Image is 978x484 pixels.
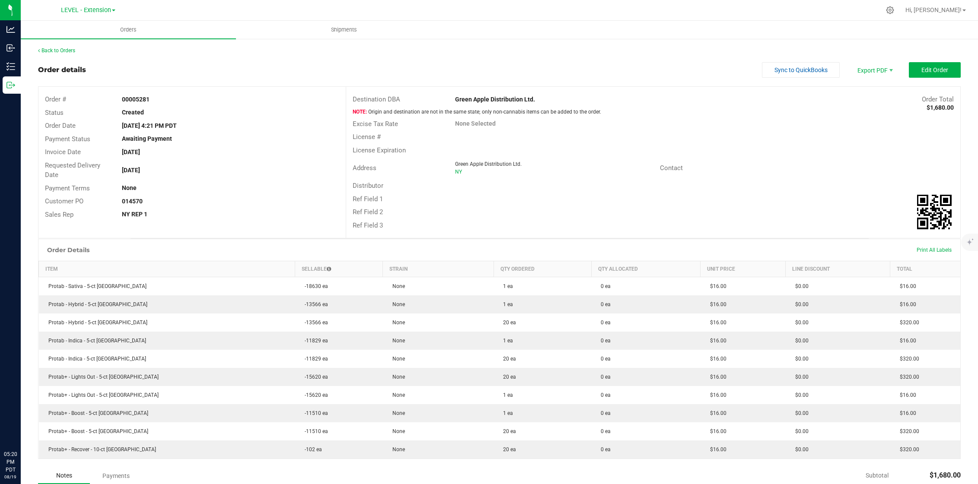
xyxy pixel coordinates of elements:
span: $16.00 [706,338,726,344]
div: Order details [38,65,86,75]
span: $320.00 [895,446,919,452]
span: LEVEL - Extension [61,6,111,14]
strong: [DATE] [122,149,140,155]
span: Destination DBA [353,95,400,103]
span: -11510 ea [300,410,328,416]
strong: Created [122,109,144,116]
span: Protab - Indica - 5-ct [GEOGRAPHIC_DATA] [44,338,146,344]
span: None [388,320,405,326]
span: Protab - Hybrid - 5-ct [GEOGRAPHIC_DATA] [44,320,147,326]
span: None [388,392,405,398]
th: Item [39,261,295,277]
th: Line Discount [786,261,890,277]
iframe: Resource center [9,415,35,441]
span: None [388,338,405,344]
strong: [DATE] 4:21 PM PDT [122,122,177,129]
span: $0.00 [791,392,809,398]
span: Payment Status [45,135,90,143]
span: $0.00 [791,320,809,326]
strong: NY REP 1 [122,211,147,218]
span: $0.00 [791,338,809,344]
span: $0.00 [791,446,809,452]
qrcode: 00005281 [917,195,952,229]
span: $0.00 [791,428,809,434]
span: Origin and destination are not in the same state; only non-cannabis items can be added to the order. [353,109,601,115]
span: 20 ea [499,356,516,362]
span: Ref Field 2 [353,208,383,216]
div: Manage settings [885,6,895,14]
span: 0 ea [596,338,611,344]
span: -13566 ea [300,320,328,326]
strong: 014570 [122,198,143,205]
span: $320.00 [895,320,919,326]
span: Shipments [319,26,369,34]
strong: Green Apple Distribution Ltd. [455,96,535,103]
strong: None [122,184,137,191]
span: Distributor [353,182,383,190]
span: None [388,356,405,362]
span: 20 ea [499,374,516,380]
span: 1 ea [499,392,513,398]
img: Scan me! [917,195,952,229]
span: $16.00 [706,374,726,380]
span: 20 ea [499,428,516,434]
span: -11829 ea [300,338,328,344]
span: -15620 ea [300,392,328,398]
span: License # [353,133,381,141]
span: $16.00 [895,338,916,344]
div: Notes [38,468,90,484]
span: Payment Terms [45,184,90,192]
inline-svg: Inbound [6,44,15,52]
span: 0 ea [596,410,611,416]
span: Order Date [45,122,76,130]
span: $16.00 [706,428,726,434]
span: Protab+ - Lights Out - 5-ct [GEOGRAPHIC_DATA] [44,392,159,398]
span: Address [353,164,376,172]
th: Qty Ordered [494,261,591,277]
strong: Awaiting Payment [122,135,172,142]
span: Invoice Date [45,148,81,156]
span: 20 ea [499,320,516,326]
span: $16.00 [706,356,726,362]
span: 1 ea [499,301,513,307]
span: $0.00 [791,283,809,289]
span: $16.00 [895,301,916,307]
span: Order Total [922,95,954,103]
span: NY [455,169,462,175]
span: Print All Labels [917,247,952,253]
span: Green Apple Distribution Ltd. [455,161,522,167]
span: Protab+ - Recover - 10-ct [GEOGRAPHIC_DATA] [44,446,156,452]
a: Orders [21,21,236,39]
span: -18630 ea [300,283,328,289]
span: 20 ea [499,446,516,452]
span: 0 ea [596,428,611,434]
span: 1 ea [499,283,513,289]
span: Subtotal [866,472,889,479]
span: -102 ea [300,446,322,452]
span: None [388,428,405,434]
span: -13566 ea [300,301,328,307]
strong: $1,680.00 [927,104,954,111]
li: Export PDF [848,62,900,78]
span: Status [45,109,64,117]
span: None [388,446,405,452]
span: $320.00 [895,428,919,434]
inline-svg: Inventory [6,62,15,71]
span: 0 ea [596,446,611,452]
span: Hi, [PERSON_NAME]! [905,6,962,13]
th: Qty Allocated [591,261,700,277]
span: $0.00 [791,374,809,380]
button: Edit Order [909,62,961,78]
span: Protab+ - Lights Out - 5-ct [GEOGRAPHIC_DATA] [44,374,159,380]
span: -15620 ea [300,374,328,380]
span: 1 ea [499,338,513,344]
span: Customer PO [45,197,83,205]
span: Edit Order [921,66,948,73]
span: Protab+ - Boost - 5-ct [GEOGRAPHIC_DATA] [44,410,148,416]
span: -11510 ea [300,428,328,434]
span: 0 ea [596,320,611,326]
span: Excise Tax Rate [353,120,398,128]
span: Orders [108,26,148,34]
th: Sellable [295,261,383,277]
